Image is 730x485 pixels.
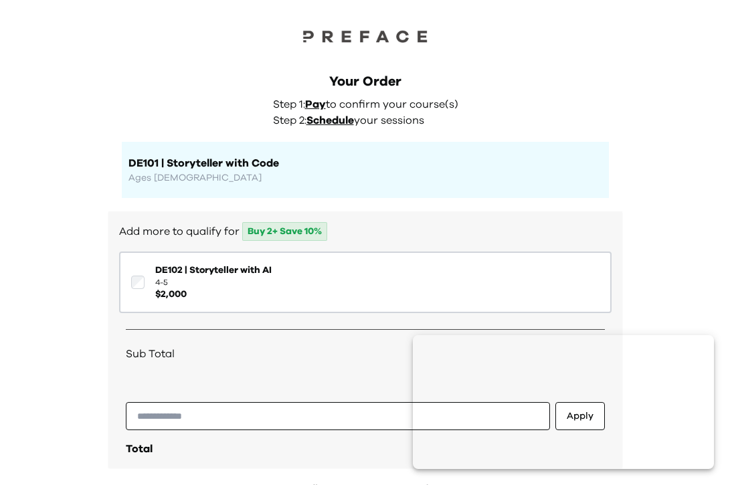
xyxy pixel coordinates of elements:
span: Total [126,444,153,454]
p: Ages [DEMOGRAPHIC_DATA] [128,171,602,185]
span: 4-5 [155,277,272,288]
img: Preface Logo [298,27,432,45]
span: DE102 | Storyteller with AI [155,264,272,277]
span: Buy 2+ Save 10% [242,222,327,241]
p: Step 2: your sessions [273,112,466,128]
span: Pay [305,99,326,110]
span: Schedule [306,115,354,126]
p: Step 1: to confirm your course(s) [273,96,466,112]
div: Your Order [122,72,609,91]
button: DE102 | Storyteller with AI4-5$2,000 [119,252,612,313]
span: $ 2,000 [155,288,272,301]
span: Sub Total [126,346,175,362]
h1: DE101 | Storyteller with Code [128,155,602,171]
h2: Add more to qualify for [119,222,612,241]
